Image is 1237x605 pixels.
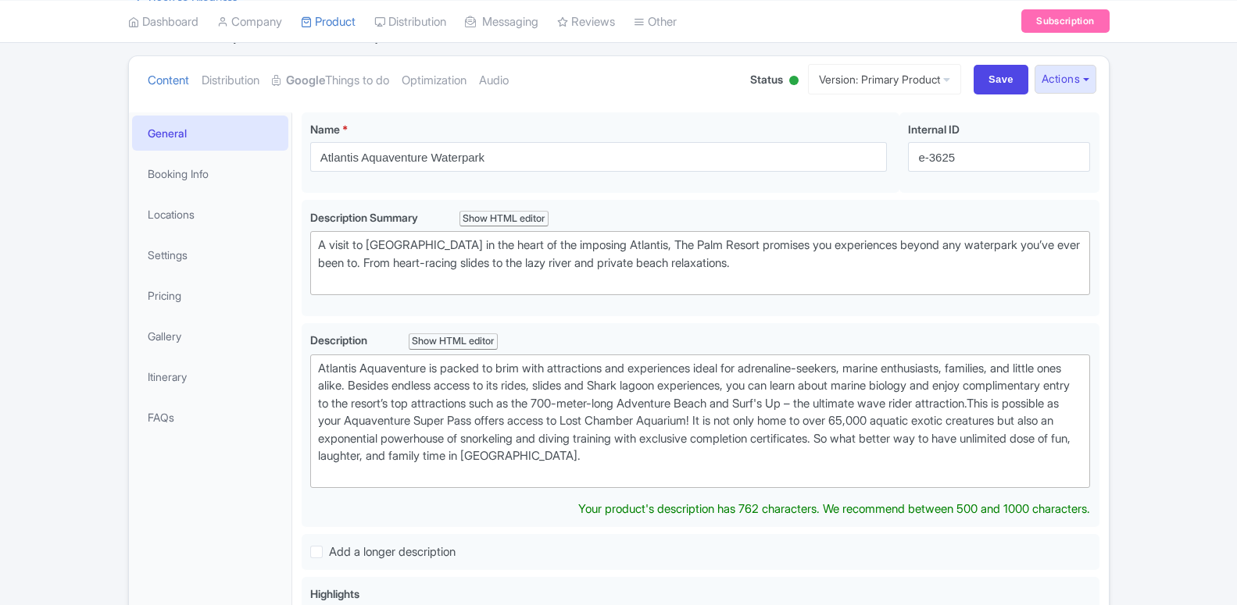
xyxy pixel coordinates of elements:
[310,333,370,347] span: Description
[808,64,961,94] a: Version: Primary Product
[310,123,340,136] span: Name
[402,56,467,105] a: Optimization
[202,56,259,105] a: Distribution
[1021,9,1109,33] a: Subscription
[318,237,1083,290] div: A visit to [GEOGRAPHIC_DATA] in the heart of the imposing Atlantis, The Palm Resort promises you ...
[132,116,288,151] a: General
[272,56,389,105] a: GoogleThings to do
[310,587,359,600] span: Highlights
[132,319,288,354] a: Gallery
[409,333,499,350] div: Show HTML editor
[479,56,509,105] a: Audio
[786,69,802,94] div: Active
[974,65,1028,94] input: Save
[132,278,288,313] a: Pricing
[132,197,288,232] a: Locations
[148,56,189,105] a: Content
[750,71,783,87] span: Status
[329,544,456,559] span: Add a longer description
[132,156,288,191] a: Booking Info
[1035,65,1096,94] button: Actions
[132,359,288,394] a: Itinerary
[908,123,960,136] span: Internal ID
[318,360,1083,483] div: Atlantis Aquaventure is packed to brim with attractions and experiences ideal for adrenaline-seek...
[132,237,288,272] a: Settings
[132,400,288,435] a: FAQs
[459,211,549,227] div: Show HTML editor
[578,500,1090,518] div: Your product's description has 762 characters. We recommend between 500 and 1000 characters.
[286,72,325,90] strong: Google
[310,211,420,224] span: Description Summary
[147,22,411,44] span: Atlantis Aquaventure Waterpark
